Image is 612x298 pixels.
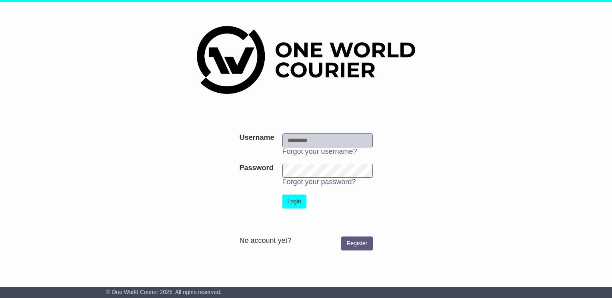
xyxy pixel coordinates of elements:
[197,26,415,94] img: One World
[239,164,273,173] label: Password
[239,236,372,245] div: No account yet?
[239,133,274,142] label: Username
[341,236,372,250] a: Register
[282,178,356,186] a: Forgot your password?
[106,289,222,295] span: © One World Courier 2025. All rights reserved.
[282,147,357,155] a: Forgot your username?
[282,195,306,209] button: Login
